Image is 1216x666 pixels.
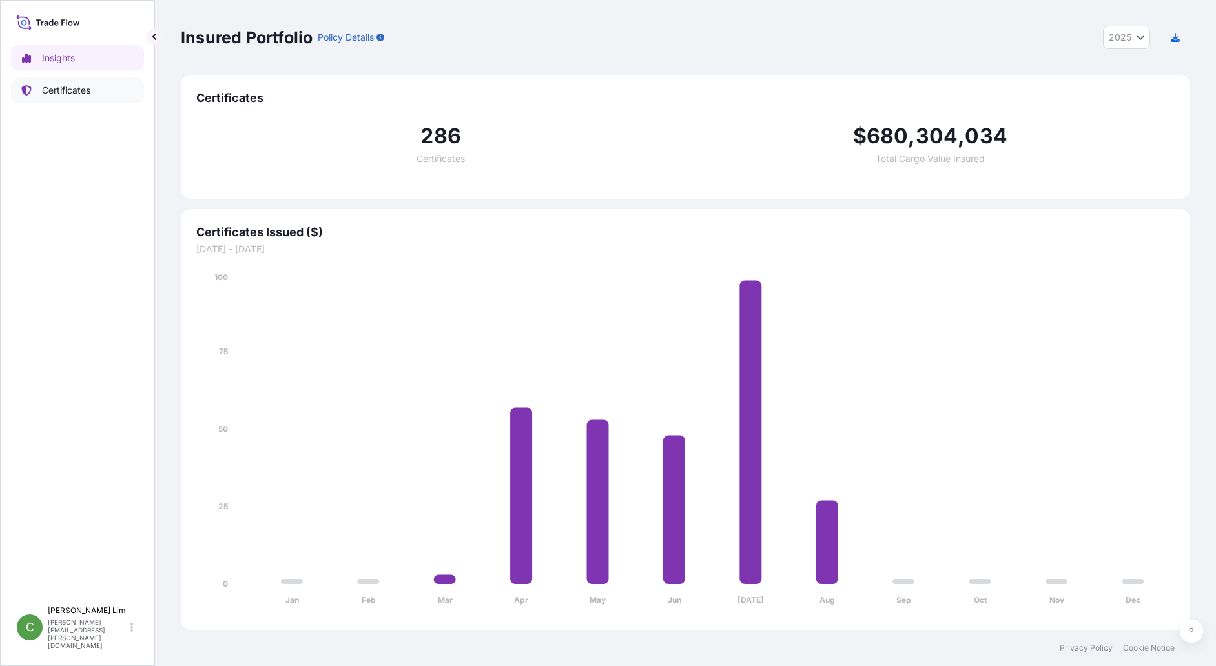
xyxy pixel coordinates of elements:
tspan: 75 [219,347,228,356]
button: Year Selector [1103,26,1150,49]
span: 034 [965,126,1007,146]
span: , [958,126,965,146]
tspan: 25 [218,501,228,511]
tspan: Sep [896,595,911,605]
tspan: Oct [974,595,987,605]
p: Policy Details [318,31,374,44]
tspan: 100 [214,272,228,282]
a: Certificates [11,77,144,103]
span: 2025 [1109,31,1131,44]
tspan: Feb [362,595,376,605]
p: Certificates [42,84,90,97]
tspan: 50 [218,424,228,434]
tspan: Dec [1126,595,1140,605]
span: 286 [420,126,461,146]
tspan: Jun [668,595,681,605]
tspan: Jan [285,595,299,605]
span: 680 [867,126,909,146]
span: , [908,126,915,146]
span: Certificates [417,154,465,163]
p: [PERSON_NAME] Lim [48,605,128,616]
a: Insights [11,45,144,71]
span: [DATE] - [DATE] [196,243,1175,256]
span: $ [853,126,867,146]
p: [PERSON_NAME][EMAIL_ADDRESS][PERSON_NAME][DOMAIN_NAME] [48,618,128,649]
span: Certificates Issued ($) [196,225,1175,240]
tspan: May [590,595,606,605]
tspan: [DATE] [737,595,764,605]
p: Insured Portfolio [181,27,313,48]
tspan: Aug [819,595,835,605]
a: Privacy Policy [1060,643,1113,653]
tspan: Nov [1049,595,1065,605]
p: Insights [42,52,75,65]
tspan: Mar [438,595,453,605]
a: Cookie Notice [1123,643,1175,653]
span: C [26,621,34,634]
tspan: Apr [514,595,528,605]
span: 304 [916,126,958,146]
tspan: 0 [223,579,228,589]
span: Total Cargo Value Insured [876,154,985,163]
span: Certificates [196,90,1175,106]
